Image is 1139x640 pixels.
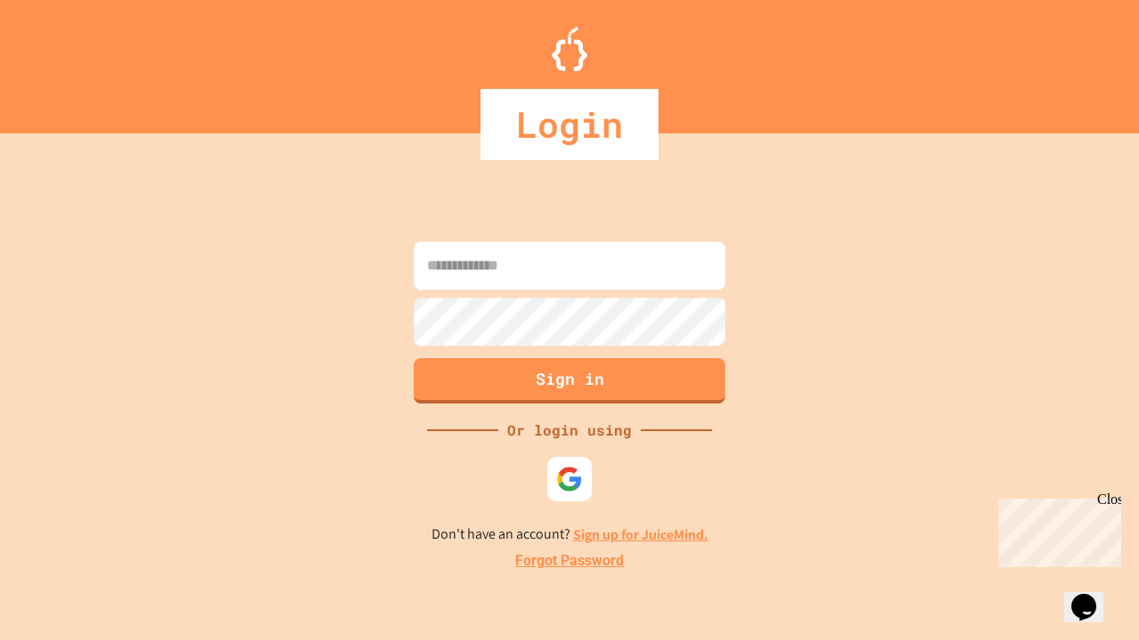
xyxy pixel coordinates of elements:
a: Forgot Password [515,550,624,572]
div: Login [481,89,658,160]
div: Chat with us now!Close [7,7,123,113]
iframe: chat widget [991,492,1121,567]
img: google-icon.svg [556,466,583,492]
a: Sign up for JuiceMind. [573,525,708,544]
button: Sign in [414,358,725,404]
p: Don't have an account? [432,524,708,546]
div: Or login using [498,420,641,441]
img: Logo.svg [552,27,587,71]
iframe: chat widget [1064,569,1121,622]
